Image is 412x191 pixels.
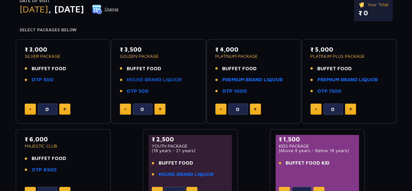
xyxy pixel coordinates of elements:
p: MAJESTIC CLUB [25,144,102,148]
p: KIDS PACKAGE [279,144,356,148]
a: OTP 500 [32,76,53,84]
p: (Above 4 years - Below 18 years) [279,148,356,153]
img: plus [349,107,352,111]
p: YOUTH PACKAGE [152,144,229,148]
p: PLATINUM PLUS PACKAGE [310,54,388,58]
img: ticket [359,1,365,8]
span: BUFFET FOOD [127,65,161,72]
p: GOLDEN PACKAGE [120,54,197,58]
p: ₹ 4,000 [215,45,292,54]
p: ₹ 2,500 [152,135,229,144]
img: plus [63,107,66,111]
img: minus [315,109,317,110]
a: OTP 500 [127,88,149,95]
p: ₹ 6,000 [25,135,102,144]
p: ₹ 0 [359,8,388,18]
span: BUFFET FOOD [317,65,352,72]
a: OTP 1000 [222,88,247,95]
p: ₹ 1,500 [279,135,356,144]
span: BUFFET FOOD [222,65,257,72]
a: PREMIUM BRAND LIQUOR [222,76,283,84]
p: ₹ 5,000 [310,45,388,54]
a: OTP 6500 [32,166,57,174]
img: minus [29,109,31,110]
span: BUFFET FOOD [32,65,66,72]
a: PREMIUM BRAND LIQUOR [317,76,378,84]
img: minus [220,109,222,110]
span: BUFFET FOOD [159,159,193,167]
p: PLATINUM PACKAGE [215,54,292,58]
a: OTP 1500 [317,88,341,95]
p: (18 years - 21 years) [152,148,229,153]
p: ₹ 3,500 [120,45,197,54]
img: plus [159,107,162,111]
p: SILVER PACKAGE [25,54,102,58]
span: , [DATE] [48,4,84,14]
a: HOUSE BRAND LIQUOR [159,171,214,178]
h4: Select Packages Below [20,27,393,33]
img: minus [124,109,126,110]
span: BUFFET FOOD KID [286,159,330,167]
button: Change [92,4,119,14]
p: ₹ 3,000 [25,45,102,54]
span: BUFFET FOOD [32,155,66,162]
p: Your Total [359,1,388,8]
a: HOUSE BRAND LIQUOR [127,76,182,84]
span: [DATE] [20,4,48,14]
img: plus [254,107,257,111]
